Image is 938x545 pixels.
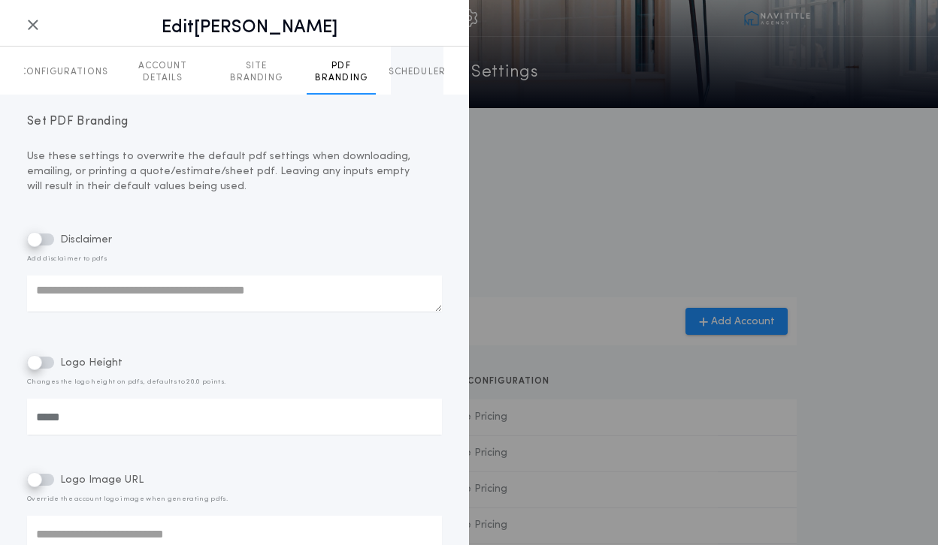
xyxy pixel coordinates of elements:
span: Disclaimer [57,234,112,245]
p: SCHEDULER [389,66,446,78]
textarea: Add disclaimer to pdfs [27,276,442,312]
h3: Set PDF Branding [27,113,442,131]
input: Changes the logo height on pdfs, defaults to 20.0 points. [27,399,442,435]
p: Use these settings to overwrite the default pdf settings when downloading, emailing, or printing ... [27,149,442,194]
p: ACCOUNT DETAILS [120,60,205,84]
p: Changes the logo height on pdfs, defaults to 20.0 points. [27,375,442,390]
p: Add disclaimer to pdfs [27,251,442,266]
p: PDF BRANDING [307,60,376,84]
span: Logo Height [57,357,123,369]
p: Override the account logo image when generating pdfs. [27,492,442,507]
p: SITE BRANDING [221,60,292,84]
h1: Edit [PERSON_NAME] [48,16,451,40]
p: CONFIGURATIONS [20,66,108,78]
span: Logo Image URL [57,474,144,486]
